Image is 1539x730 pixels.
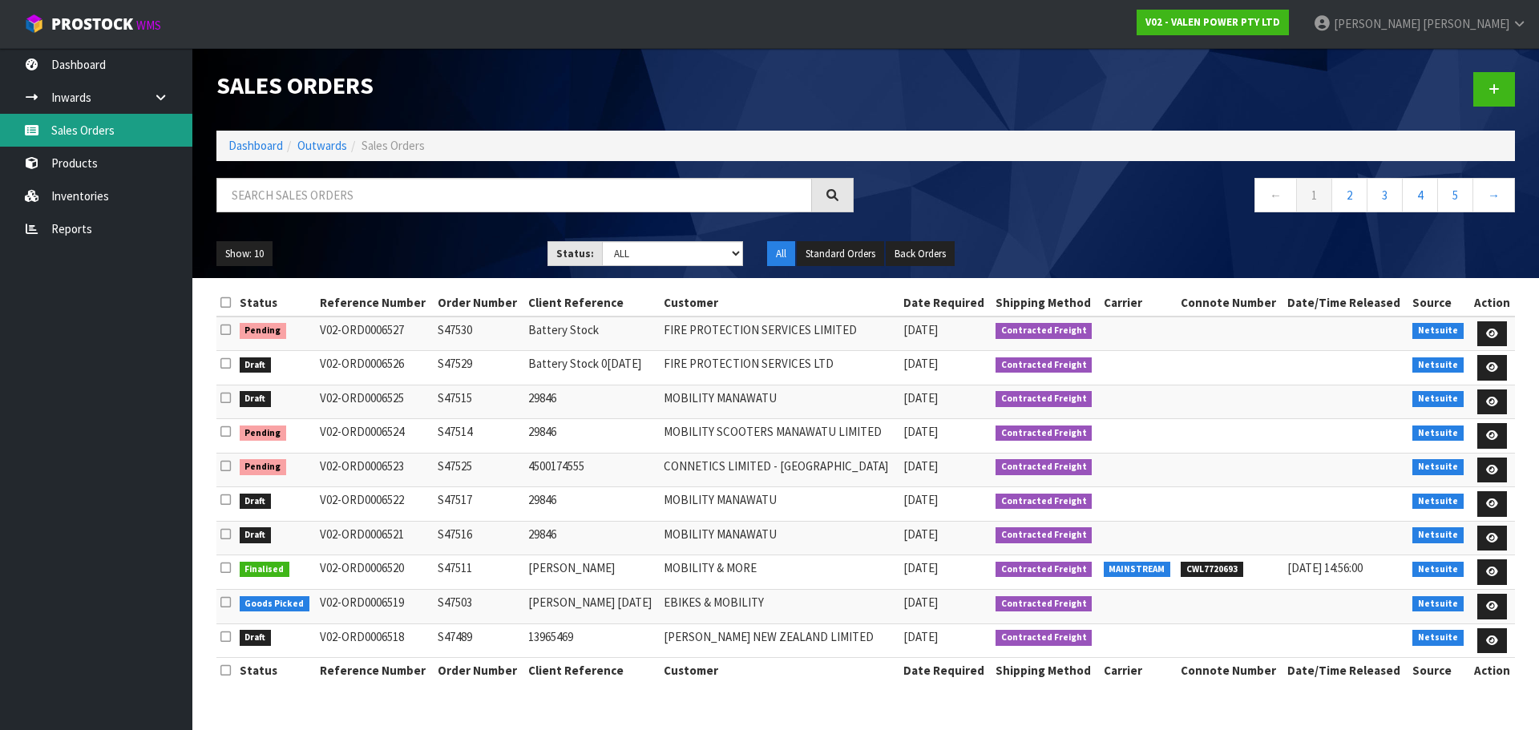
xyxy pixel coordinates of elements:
a: Outwards [297,138,347,153]
td: S47489 [434,623,524,658]
span: Netsuite [1412,323,1464,339]
span: Contracted Freight [996,357,1093,373]
td: V02-ORD0006524 [316,419,434,454]
span: Netsuite [1412,459,1464,475]
span: [PERSON_NAME] [1423,16,1509,31]
th: Customer [660,658,899,684]
td: S47503 [434,590,524,624]
button: Standard Orders [797,241,884,267]
a: Dashboard [228,138,283,153]
nav: Page navigation [878,178,1515,217]
button: All [767,241,795,267]
a: ← [1254,178,1297,212]
span: Contracted Freight [996,459,1093,475]
td: MOBILITY SCOOTERS MANAWATU LIMITED [660,419,899,454]
td: S47530 [434,317,524,351]
span: Contracted Freight [996,630,1093,646]
th: Date/Time Released [1283,290,1408,316]
small: WMS [136,18,161,33]
th: Source [1408,290,1469,316]
td: 29846 [524,521,660,555]
span: [DATE] [903,492,938,507]
th: Client Reference [524,658,660,684]
span: Contracted Freight [996,527,1093,543]
td: [PERSON_NAME] [DATE] [524,590,660,624]
span: CWL7720693 [1181,562,1243,578]
span: [DATE] [903,560,938,575]
a: 1 [1296,178,1332,212]
td: [PERSON_NAME] [524,555,660,590]
span: [DATE] [903,458,938,474]
span: Contracted Freight [996,391,1093,407]
button: Back Orders [886,241,955,267]
span: Draft [240,391,272,407]
td: V02-ORD0006525 [316,385,434,419]
span: [DATE] [903,629,938,644]
span: Contracted Freight [996,596,1093,612]
td: 29846 [524,419,660,454]
td: V02-ORD0006518 [316,623,434,658]
input: Search sales orders [216,178,812,212]
a: 5 [1437,178,1473,212]
span: Contracted Freight [996,323,1093,339]
th: Status [236,658,317,684]
span: Pending [240,323,287,339]
span: Pending [240,459,287,475]
th: Status [236,290,317,316]
td: [PERSON_NAME] NEW ZEALAND LIMITED [660,623,899,658]
td: Battery Stock [524,317,660,351]
td: S47515 [434,385,524,419]
th: Date/Time Released [1283,658,1408,684]
span: Contracted Freight [996,494,1093,510]
a: 4 [1402,178,1438,212]
span: Netsuite [1412,527,1464,543]
span: Draft [240,494,272,510]
span: Netsuite [1412,425,1464,442]
span: Contracted Freight [996,562,1093,578]
td: S47514 [434,419,524,454]
a: → [1472,178,1515,212]
td: MOBILITY & MORE [660,555,899,590]
td: V02-ORD0006521 [316,521,434,555]
th: Action [1469,658,1515,684]
th: Connote Number [1177,658,1283,684]
span: [DATE] [903,322,938,337]
td: V02-ORD0006520 [316,555,434,590]
span: Netsuite [1412,596,1464,612]
th: Order Number [434,290,524,316]
td: 29846 [524,487,660,522]
td: 13965469 [524,623,660,658]
button: Show: 10 [216,241,273,267]
td: CONNETICS LIMITED - [GEOGRAPHIC_DATA] [660,453,899,487]
span: Netsuite [1412,357,1464,373]
td: 4500174555 [524,453,660,487]
td: S47525 [434,453,524,487]
th: Date Required [899,658,992,684]
td: S47517 [434,487,524,522]
th: Carrier [1100,658,1177,684]
td: FIRE PROTECTION SERVICES LIMITED [660,317,899,351]
span: Draft [240,630,272,646]
th: Date Required [899,290,992,316]
span: Netsuite [1412,494,1464,510]
span: [DATE] 14:56:00 [1287,560,1363,575]
a: 2 [1331,178,1367,212]
span: Goods Picked [240,596,310,612]
th: Connote Number [1177,290,1283,316]
span: Pending [240,425,287,442]
td: S47529 [434,351,524,385]
th: Shipping Method [992,658,1100,684]
td: Battery Stock 0[DATE] [524,351,660,385]
td: 29846 [524,385,660,419]
td: V02-ORD0006519 [316,590,434,624]
img: cube-alt.png [24,14,44,34]
span: Draft [240,527,272,543]
span: [DATE] [903,595,938,610]
span: Contracted Freight [996,425,1093,442]
td: V02-ORD0006527 [316,317,434,351]
a: 3 [1367,178,1403,212]
th: Client Reference [524,290,660,316]
td: S47516 [434,521,524,555]
span: Netsuite [1412,630,1464,646]
th: Carrier [1100,290,1177,316]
